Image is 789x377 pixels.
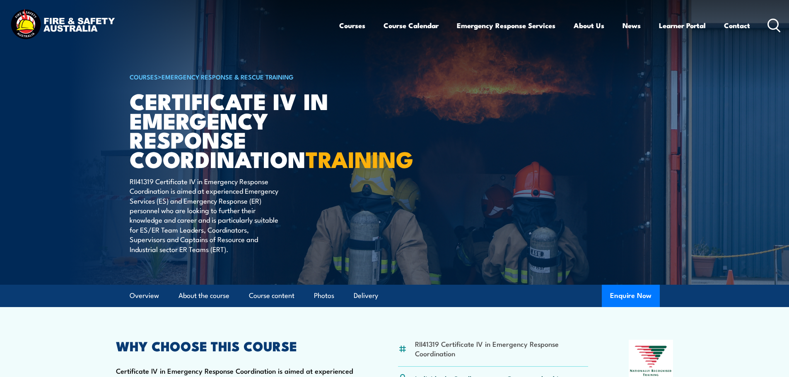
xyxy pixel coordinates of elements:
[314,285,334,307] a: Photos
[384,14,439,36] a: Course Calendar
[659,14,706,36] a: Learner Portal
[623,14,641,36] a: News
[724,14,750,36] a: Contact
[602,285,660,307] button: Enquire Now
[116,340,358,351] h2: WHY CHOOSE THIS COURSE
[130,72,158,81] a: COURSES
[574,14,604,36] a: About Us
[179,285,229,307] a: About the course
[457,14,555,36] a: Emergency Response Services
[306,141,413,175] strong: TRAINING
[249,285,294,307] a: Course content
[162,72,294,81] a: Emergency Response & Rescue Training
[130,72,334,82] h6: >
[130,285,159,307] a: Overview
[415,339,589,358] li: RII41319 Certificate IV in Emergency Response Coordination
[339,14,365,36] a: Courses
[130,176,281,254] p: RII41319 Certificate IV in Emergency Response Coordination is aimed at experienced Emergency Serv...
[130,91,334,168] h1: Certificate IV in Emergency Response Coordination
[354,285,378,307] a: Delivery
